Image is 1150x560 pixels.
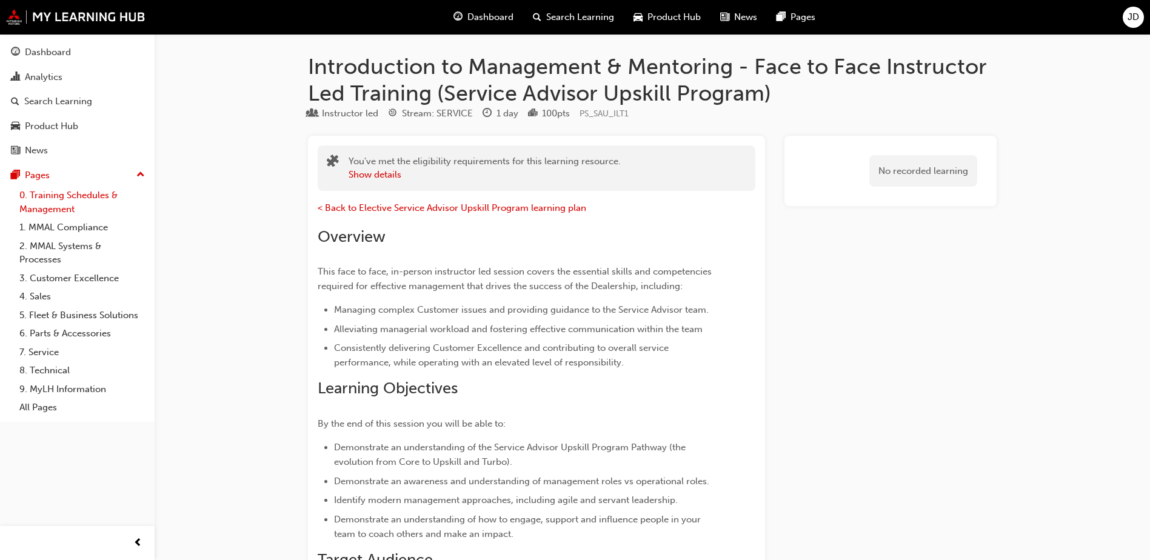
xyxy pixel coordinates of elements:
span: podium-icon [528,108,537,119]
a: 1. MMAL Compliance [15,218,150,237]
span: Dashboard [467,10,513,24]
span: search-icon [11,96,19,107]
span: clock-icon [483,108,492,119]
div: News [25,144,48,158]
div: Type [308,106,378,121]
button: JD [1123,7,1144,28]
button: Pages [5,164,150,187]
a: 2. MMAL Systems & Processes [15,237,150,269]
span: Learning resource code [580,108,629,119]
span: pages-icon [777,10,786,25]
a: 9. MyLH Information [15,380,150,399]
span: car-icon [11,121,20,132]
span: chart-icon [11,72,20,83]
button: DashboardAnalyticsSearch LearningProduct HubNews [5,39,150,164]
span: Search Learning [546,10,614,24]
a: 7. Service [15,343,150,362]
div: 100 pts [542,107,570,121]
a: < Back to Elective Service Advisor Upskill Program learning plan [318,202,586,213]
span: Identify modern management approaches, including agile and servant leadership. [334,495,678,505]
span: Learning Objectives [318,379,458,398]
span: Consistently delivering Customer Excellence and contributing to overall service performance, whil... [334,342,671,368]
span: news-icon [11,145,20,156]
a: 3. Customer Excellence [15,269,150,288]
a: All Pages [15,398,150,417]
a: pages-iconPages [767,5,825,30]
span: search-icon [533,10,541,25]
span: News [734,10,757,24]
span: Managing complex Customer issues and providing guidance to the Service Advisor team. [334,304,709,315]
span: target-icon [388,108,397,119]
a: Dashboard [5,41,150,64]
div: Points [528,106,570,121]
button: Show details [349,168,401,182]
span: Pages [791,10,815,24]
span: Demonstrate an awareness and understanding of management roles vs operational roles. [334,476,709,487]
a: News [5,139,150,162]
span: guage-icon [11,47,20,58]
a: 6. Parts & Accessories [15,324,150,343]
span: prev-icon [133,536,142,551]
span: car-icon [634,10,643,25]
span: learningResourceType_INSTRUCTOR_LED-icon [308,108,317,119]
span: news-icon [720,10,729,25]
span: Demonstrate an understanding of how to engage, support and influence people in your team to coach... [334,514,703,539]
span: puzzle-icon [327,156,339,170]
div: Search Learning [24,95,92,108]
span: guage-icon [453,10,463,25]
div: Product Hub [25,119,78,133]
a: Search Learning [5,90,150,113]
div: Stream: SERVICE [402,107,473,121]
div: Instructor led [322,107,378,121]
div: No recorded learning [869,155,977,187]
div: Duration [483,106,518,121]
h1: Introduction to Management & Mentoring - Face to Face Instructor Led Training (Service Advisor Up... [308,53,997,106]
div: Pages [25,168,50,182]
a: news-iconNews [710,5,767,30]
a: search-iconSearch Learning [523,5,624,30]
a: 4. Sales [15,287,150,306]
span: Alleviating managerial workload and fostering effective communication within the team [334,324,703,335]
a: guage-iconDashboard [444,5,523,30]
div: Dashboard [25,45,71,59]
a: Product Hub [5,115,150,138]
img: mmal [6,9,145,25]
a: 0. Training Schedules & Management [15,186,150,218]
span: pages-icon [11,170,20,181]
div: You've met the eligibility requirements for this learning resource. [349,155,621,182]
span: up-icon [136,167,145,183]
span: Product Hub [647,10,701,24]
div: 1 day [496,107,518,121]
a: 5. Fleet & Business Solutions [15,306,150,325]
a: 8. Technical [15,361,150,380]
span: Overview [318,227,386,246]
span: This face to face, in-person instructor led session covers the essential skills and competencies ... [318,266,714,292]
a: car-iconProduct Hub [624,5,710,30]
span: Demonstrate an understanding of the Service Advisor Upskill Program Pathway (the evolution from C... [334,442,688,467]
a: Analytics [5,66,150,88]
span: JD [1128,10,1139,24]
div: Stream [388,106,473,121]
div: Analytics [25,70,62,84]
span: By the end of this session you will be able to: [318,418,506,429]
